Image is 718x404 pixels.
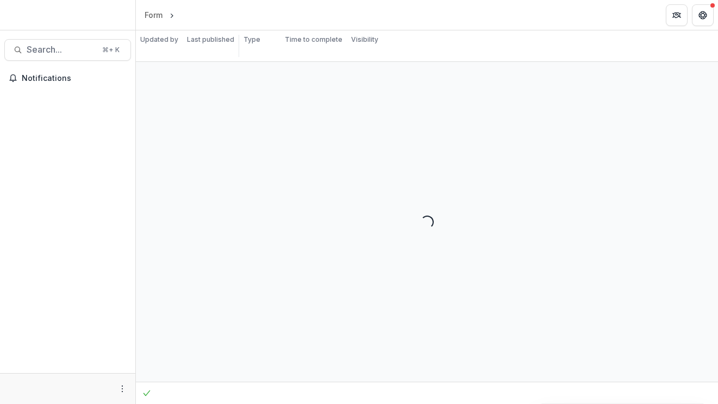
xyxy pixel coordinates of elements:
button: More [116,382,129,395]
nav: breadcrumb [140,7,223,23]
div: Form [145,9,163,21]
span: Search... [27,45,96,55]
button: Partners [666,4,688,26]
div: ⌘ + K [100,44,122,56]
p: Type [244,35,260,45]
a: Form [140,7,167,23]
p: Visibility [351,35,378,45]
p: Updated by [140,35,178,45]
button: Search... [4,39,131,61]
p: Last published [187,35,234,45]
p: Time to complete [285,35,342,45]
span: Notifications [22,74,127,83]
button: Notifications [4,70,131,87]
button: Get Help [692,4,714,26]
